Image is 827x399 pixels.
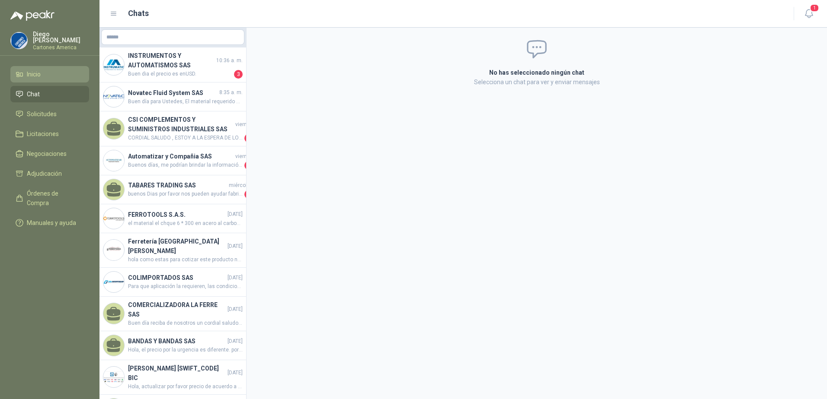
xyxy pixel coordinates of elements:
[99,175,246,204] a: TABARES TRADING SASmiércolesbuenos Dias por favor nos pueden ayudar fabrica esta solicitando mas ...
[27,70,41,79] span: Inicio
[810,4,819,12] span: 1
[128,346,243,354] span: Hola, el precio por la urgencia es diferente. por favor recotizar.
[103,86,124,107] img: Company Logo
[128,364,226,383] h4: [PERSON_NAME] [SWIFT_CODE] BIC
[128,115,234,134] h4: CSI COMPLEMENTOS Y SUMINISTROS INDUSTRIALES SAS
[27,189,81,208] span: Órdenes de Compra
[99,360,246,395] a: Company Logo[PERSON_NAME] [SWIFT_CODE] BIC[DATE]Hola, actualizar por favor precio de acuerdo a lo...
[99,111,246,146] a: CSI COMPLEMENTOS Y SUMINISTROS INDUSTRIALES SASviernesCORDIAL SALUDO , ESTOY A LA ESPERA DE LOS D...
[103,54,124,75] img: Company Logo
[10,165,89,182] a: Adjudicación
[103,272,124,292] img: Company Logo
[128,383,243,391] span: Hola, actualizar por favor precio de acuerdo a lo acordado. 126 USD
[128,134,243,142] span: CORDIAL SALUDO , ESTOY A LA ESPERA DE LOS DATOS SOLICITADOS PARA PODER COTIZAR LAS ELECTROVALVULA...
[235,120,253,129] span: viernes
[99,297,246,331] a: COMERCIALIZADORA LA FERRE SAS[DATE]Buen día reciba de nosotros un cordial saludo, es un gusto par...
[103,367,124,387] img: Company Logo
[99,331,246,360] a: BANDAS Y BANDAS SAS[DATE]Hola, el precio por la urgencia es diferente. por favor recotizar.
[228,242,243,250] span: [DATE]
[10,106,89,122] a: Solicitudes
[128,161,243,170] span: Buenos días, me podrían brindar la información de la referencia exacta de la electroválvula que s...
[128,273,226,282] h4: COLIMPORTADOS SAS
[128,98,243,106] span: Buen día para Ustedes, El material requerido no hace parte de nuestro Portafolio de productos. Co...
[219,89,243,97] span: 8:35 a. m.
[99,233,246,268] a: Company LogoFerretería [GEOGRAPHIC_DATA][PERSON_NAME][DATE]hola como estas para cotizar este prod...
[10,185,89,211] a: Órdenes de Compra
[228,274,243,282] span: [DATE]
[128,190,243,199] span: buenos Dias por favor nos pueden ayudar fabrica esta solicitando mas aclaracion para ofrecer el e...
[27,129,59,139] span: Licitaciones
[228,305,243,313] span: [DATE]
[103,208,124,229] img: Company Logo
[216,57,243,65] span: 10:36 a. m.
[128,336,226,346] h4: BANDAS Y BANDAS SAS
[228,337,243,345] span: [DATE]
[99,268,246,297] a: Company LogoCOLIMPORTADOS SAS[DATE]Para que aplicación la requieren, las condiciones de operación...
[128,300,226,319] h4: COMERCIALIZADORA LA FERRE SAS
[801,6,817,22] button: 1
[99,47,246,82] a: Company LogoINSTRUMENTOS Y AUTOMATISMOS SAS10:36 a. m.Buen dia el precio es enUSD.3
[27,109,57,119] span: Solicitudes
[99,82,246,111] a: Company LogoNovatec Fluid System SAS8:35 a. m.Buen día para Ustedes, El material requerido no hac...
[235,152,253,161] span: viernes
[128,51,215,70] h4: INSTRUMENTOS Y AUTOMATISMOS SAS
[27,149,67,158] span: Negociaciones
[10,126,89,142] a: Licitaciones
[128,219,243,228] span: el material el chque 6 * 300 en acero al carbon o acero inox. si es para un reemplazo por favor e...
[128,152,234,161] h4: Automatizar y Compañia SAS
[228,369,243,377] span: [DATE]
[128,282,243,291] span: Para que aplicación la requieren, las condiciones de operación, la presión y temperatura y la pre...
[103,240,124,260] img: Company Logo
[27,218,76,228] span: Manuales y ayuda
[128,256,243,264] span: hola como estas para cotizar este producto necesito saber si es rodillo y cuna o si es solo y si ...
[128,210,226,219] h4: FERROTOOLS S.A.S.
[244,190,253,199] span: 1
[10,86,89,102] a: Chat
[27,169,62,178] span: Adjudicación
[10,10,54,21] img: Logo peakr
[128,237,226,256] h4: Ferretería [GEOGRAPHIC_DATA][PERSON_NAME]
[386,68,688,77] h2: No has seleccionado ningún chat
[33,45,89,50] p: Cartones America
[103,150,124,171] img: Company Logo
[244,161,253,170] span: 1
[128,70,232,79] span: Buen dia el precio es enUSD.
[128,7,149,19] h1: Chats
[27,89,40,99] span: Chat
[244,134,253,142] span: 2
[10,66,89,82] a: Inicio
[228,210,243,218] span: [DATE]
[386,77,688,87] p: Selecciona un chat para ver y enviar mensajes
[11,32,27,49] img: Company Logo
[99,146,246,175] a: Company LogoAutomatizar y Compañia SASviernesBuenos días, me podrían brindar la información de la...
[33,31,89,43] p: Diego [PERSON_NAME]
[234,70,243,79] span: 3
[10,146,89,162] a: Negociaciones
[229,181,253,190] span: miércoles
[99,204,246,233] a: Company LogoFERROTOOLS S.A.S.[DATE]el material el chque 6 * 300 en acero al carbon o acero inox. ...
[128,180,227,190] h4: TABARES TRADING SAS
[10,215,89,231] a: Manuales y ayuda
[128,88,218,98] h4: Novatec Fluid System SAS
[128,319,243,327] span: Buen día reciba de nosotros un cordial saludo, es un gusto para nosotros atender su requerimiento...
